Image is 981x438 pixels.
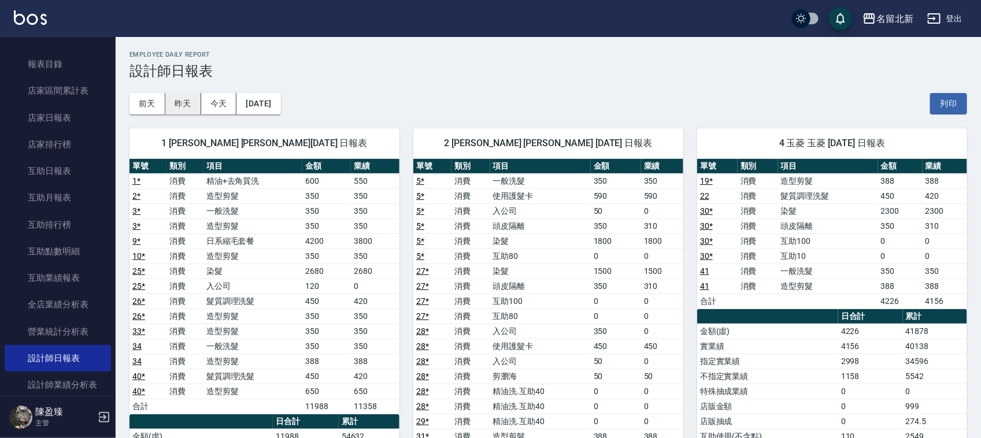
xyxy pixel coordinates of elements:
td: 精油洗.互助40 [490,414,591,429]
a: 互助日報表 [5,158,111,184]
td: 1800 [591,233,641,248]
th: 日合計 [273,414,338,429]
td: 造型剪髮 [203,218,302,233]
td: 消費 [166,173,203,188]
td: 一般洗髮 [203,203,302,218]
a: 設計師業績分析表 [5,372,111,398]
td: 350 [591,218,641,233]
a: 設計師日報表 [5,345,111,372]
a: 22 [700,191,709,201]
a: 互助業績報表 [5,265,111,291]
td: 50 [591,369,641,384]
th: 日合計 [838,309,902,324]
a: 34 [132,342,142,351]
td: 頭皮隔離 [490,218,591,233]
button: save [829,7,852,30]
td: 造型剪髮 [203,354,302,369]
td: 消費 [166,248,203,263]
td: 0 [923,248,967,263]
td: 41878 [903,324,968,339]
td: 剪瀏海 [490,369,591,384]
td: 350 [641,173,683,188]
td: 388 [923,173,967,188]
td: 入公司 [490,324,591,339]
td: 消費 [451,263,490,279]
td: 0 [591,309,641,324]
td: 350 [351,203,399,218]
td: 消費 [166,294,203,309]
td: 450 [302,369,351,384]
td: 34596 [903,354,968,369]
td: 消費 [451,339,490,354]
a: 互助點數明細 [5,238,111,265]
td: 消費 [166,354,203,369]
td: 0 [838,399,902,414]
td: 消費 [166,279,203,294]
td: 350 [351,248,399,263]
td: 使用護髮卡 [490,339,591,354]
button: 前天 [129,93,165,114]
td: 0 [878,233,923,248]
td: 消費 [166,203,203,218]
th: 業績 [923,159,967,174]
td: 互助100 [490,294,591,309]
td: 使用護髮卡 [490,188,591,203]
table: a dense table [697,159,967,309]
td: 髮質調理洗髮 [203,294,302,309]
td: 590 [591,188,641,203]
td: 消費 [166,263,203,279]
td: 550 [351,173,399,188]
td: 350 [302,203,351,218]
td: 染髮 [490,263,591,279]
td: 350 [351,339,399,354]
td: 350 [302,248,351,263]
td: 不指定實業績 [697,369,838,384]
td: 消費 [451,218,490,233]
td: 350 [591,173,641,188]
a: 報表目錄 [5,51,111,77]
h3: 設計師日報表 [129,63,967,79]
th: 累計 [339,414,399,429]
img: Person [9,406,32,429]
td: 0 [351,279,399,294]
td: 合計 [697,294,738,309]
td: 0 [641,354,683,369]
td: 4156 [923,294,967,309]
td: 消費 [451,248,490,263]
button: 昨天 [165,93,201,114]
td: 4226 [838,324,902,339]
th: 單號 [129,159,166,174]
td: 互助80 [490,309,591,324]
td: 特殊抽成業績 [697,384,838,399]
th: 金額 [591,159,641,174]
td: 0 [591,399,641,414]
td: 2680 [351,263,399,279]
td: 實業績 [697,339,838,354]
td: 髮質調理洗髮 [203,369,302,384]
a: 營業統計分析表 [5,318,111,345]
td: 金額(虛) [697,324,838,339]
a: 全店業績分析表 [5,291,111,318]
td: 消費 [166,218,203,233]
td: 310 [641,279,683,294]
td: 染髮 [490,233,591,248]
td: 0 [641,203,683,218]
td: 消費 [738,263,778,279]
td: 50 [591,203,641,218]
span: 2 [PERSON_NAME] [PERSON_NAME] [DATE] 日報表 [427,138,669,149]
h5: 陳盈臻 [35,406,94,418]
td: 350 [302,188,351,203]
a: 互助排行榜 [5,211,111,238]
td: 造型剪髮 [203,248,302,263]
td: 1800 [641,233,683,248]
a: 店家排行榜 [5,131,111,158]
table: a dense table [129,159,399,414]
td: 4156 [838,339,902,354]
td: 互助100 [778,233,878,248]
td: 消費 [451,279,490,294]
th: 累計 [903,309,968,324]
td: 420 [923,188,967,203]
td: 388 [878,279,923,294]
td: 450 [878,188,923,203]
td: 350 [351,218,399,233]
